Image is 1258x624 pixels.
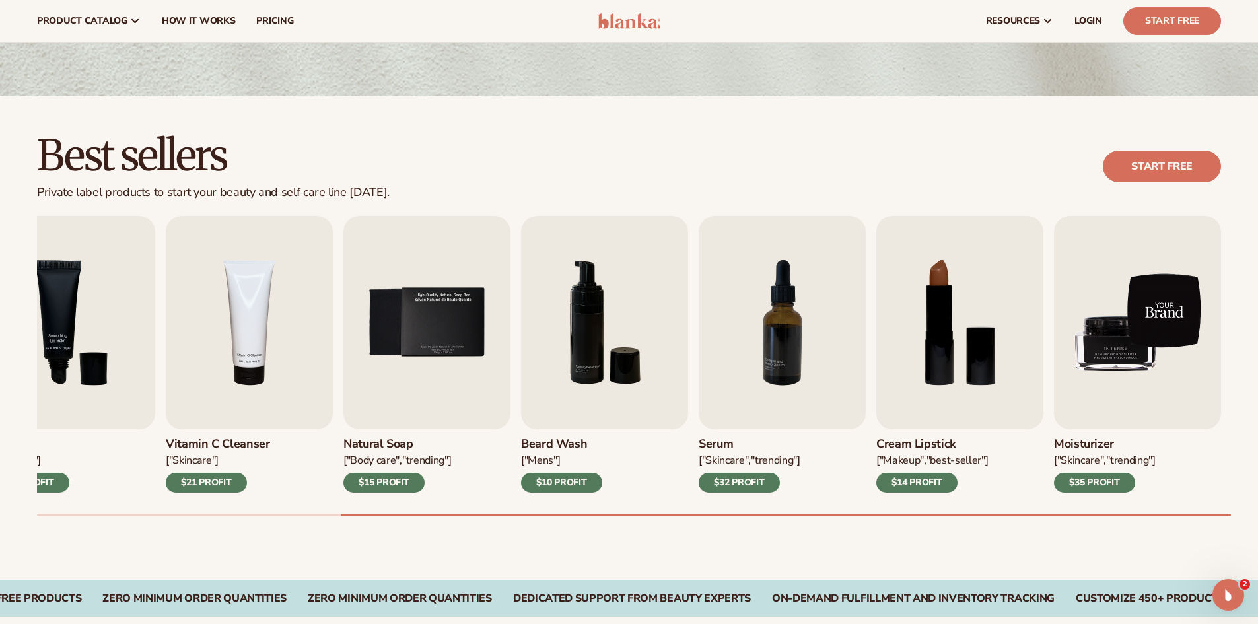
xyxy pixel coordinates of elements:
[166,454,270,468] div: ["Skincare"]
[521,216,688,493] a: 6 / 9
[308,592,492,605] div: Zero Minimum Order QuantitieS
[166,437,270,452] h3: Vitamin C Cleanser
[598,13,660,29] img: logo
[37,133,390,178] h2: Best sellers
[1054,454,1156,468] div: ["SKINCARE","TRENDING"]
[772,592,1055,605] div: On-Demand Fulfillment and Inventory Tracking
[1123,7,1221,35] a: Start Free
[699,437,800,452] h3: Serum
[1054,216,1221,429] img: Shopify Image 13
[1240,579,1250,590] span: 2
[699,473,780,493] div: $32 PROFIT
[699,454,800,468] div: ["SKINCARE","TRENDING"]
[513,592,751,605] div: Dedicated Support From Beauty Experts
[162,16,236,26] span: How It Works
[1054,437,1156,452] h3: Moisturizer
[256,16,293,26] span: pricing
[521,473,602,493] div: $10 PROFIT
[1103,151,1221,182] a: Start free
[699,216,866,493] a: 7 / 9
[521,437,602,452] h3: Beard Wash
[343,473,425,493] div: $15 PROFIT
[343,454,451,468] div: ["BODY Care","TRENDING"]
[521,454,602,468] div: ["mens"]
[876,454,988,468] div: ["MAKEUP","BEST-SELLER"]
[37,186,390,200] div: Private label products to start your beauty and self care line [DATE].
[876,216,1043,493] a: 8 / 9
[1074,16,1102,26] span: LOGIN
[986,16,1040,26] span: resources
[166,216,333,493] a: 4 / 9
[166,473,247,493] div: $21 PROFIT
[343,216,510,493] a: 5 / 9
[37,16,127,26] span: product catalog
[1212,579,1244,611] iframe: Intercom live chat
[1076,592,1224,605] div: CUSTOMIZE 450+ PRODUCTS
[876,437,988,452] h3: Cream Lipstick
[876,473,958,493] div: $14 PROFIT
[1054,473,1135,493] div: $35 PROFIT
[343,437,451,452] h3: Natural Soap
[102,592,287,605] div: Zero Minimum Order QuantitieS
[1054,216,1221,493] a: 9 / 9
